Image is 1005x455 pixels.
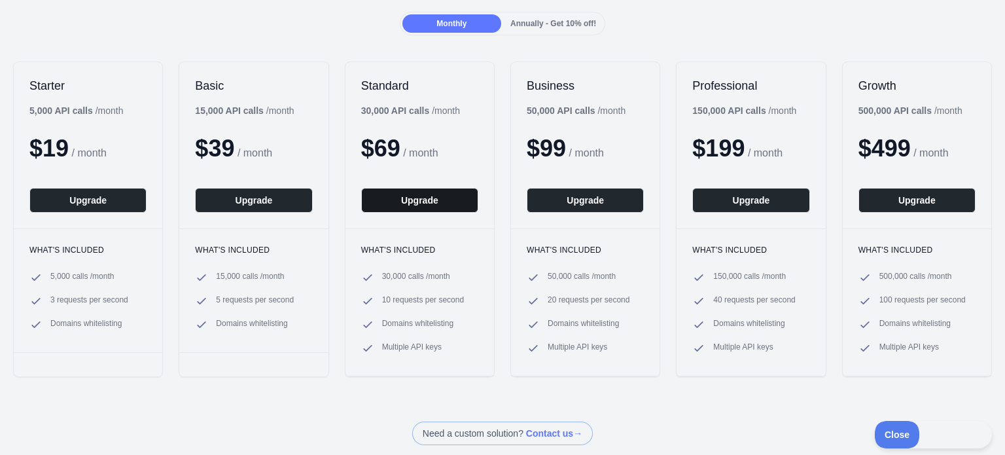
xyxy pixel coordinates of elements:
h3: What's included [361,245,478,255]
h3: What's included [692,245,809,255]
iframe: Help Scout Beacon - Close [875,421,992,448]
span: 30,000 calls / month [382,271,450,284]
h3: What's included [527,245,644,255]
span: 150,000 calls / month [713,271,786,284]
h3: What's included [858,245,976,255]
span: 50,000 calls / month [548,271,616,284]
